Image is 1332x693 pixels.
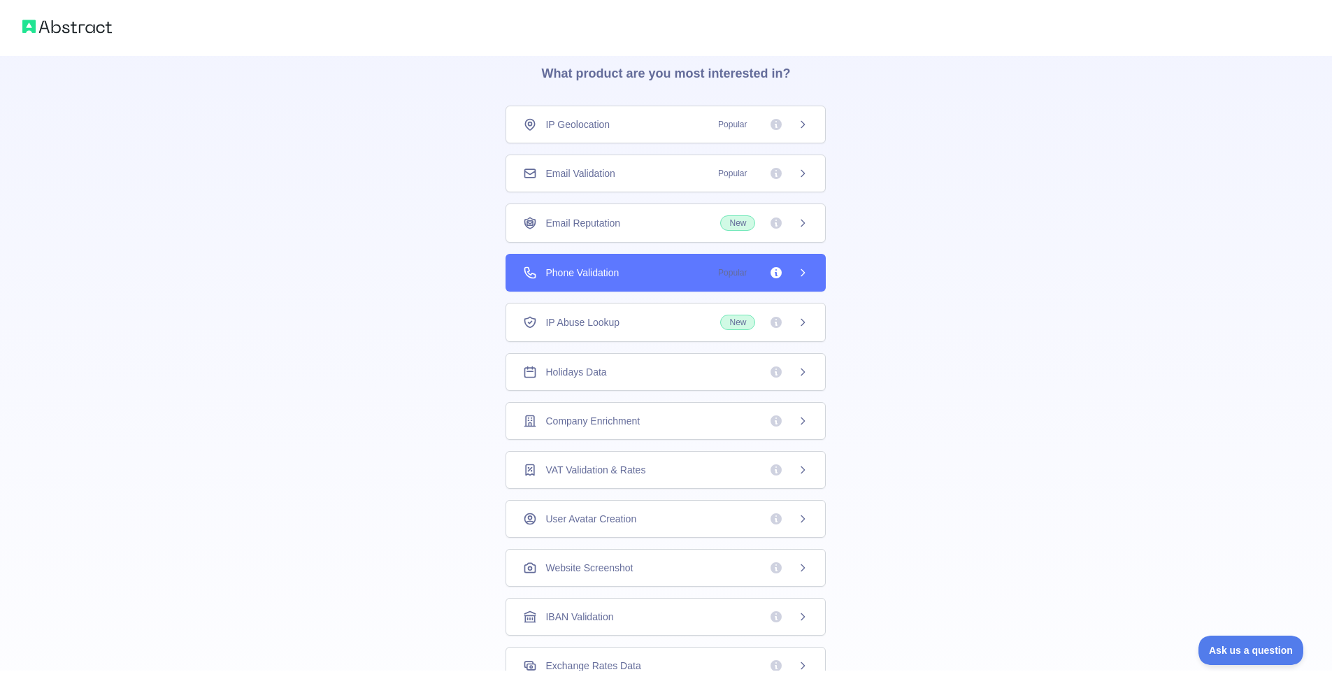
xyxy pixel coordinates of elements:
span: User Avatar Creation [545,512,636,526]
span: Popular [710,266,755,280]
h3: What product are you most interested in? [519,36,812,106]
span: Email Reputation [545,216,620,230]
span: IBAN Validation [545,610,613,624]
span: IP Geolocation [545,117,610,131]
span: Holidays Data [545,365,606,379]
iframe: Toggle Customer Support [1198,636,1304,665]
span: VAT Validation & Rates [545,463,645,477]
img: Abstract logo [22,17,112,36]
span: Email Validation [545,166,615,180]
span: Popular [710,166,755,180]
span: Exchange Rates Data [545,659,640,673]
span: Phone Validation [545,266,619,280]
span: Website Screenshot [545,561,633,575]
span: New [720,215,755,231]
span: Company Enrichment [545,414,640,428]
span: New [720,315,755,330]
span: Popular [710,117,755,131]
span: IP Abuse Lookup [545,315,620,329]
